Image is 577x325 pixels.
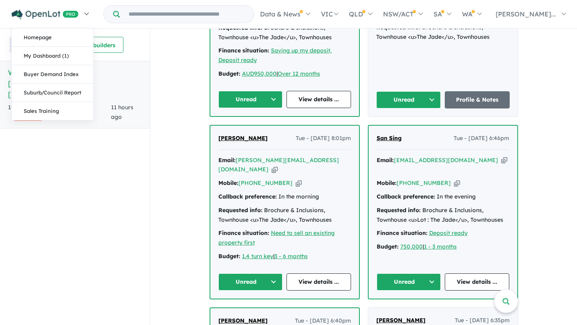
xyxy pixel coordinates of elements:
[377,207,421,214] strong: Requested info:
[454,179,460,187] button: Copy
[218,23,351,42] div: Brochure & Inclusions, Townhouse <u>The Jade</u>, Townhouses
[286,91,351,108] a: View details ...
[218,229,269,237] strong: Finance situation:
[8,67,142,100] h5: Waverley One Estate - [GEOGRAPHIC_DATA] , [GEOGRAPHIC_DATA]
[218,229,335,246] a: Need to sell an existing property first
[218,317,268,324] span: [PERSON_NAME]
[377,156,394,164] strong: Email:
[218,47,332,64] a: Saving up my deposit, Deposit ready
[12,47,93,65] a: My Dashboard (1)
[445,273,509,291] a: View details ...
[376,317,426,324] span: [PERSON_NAME]
[218,192,351,202] div: In the morning
[278,70,320,77] a: Over 12 months
[218,47,269,54] strong: Finance situation:
[377,193,435,200] strong: Callback preference:
[376,91,441,108] button: Unread
[501,156,507,165] button: Copy
[218,252,351,261] div: |
[218,273,283,291] button: Unread
[274,253,308,260] a: 3 - 6 months
[286,273,351,291] a: View details ...
[218,179,238,187] strong: Mobile:
[218,156,236,164] strong: Email:
[272,165,278,174] button: Copy
[238,179,293,187] a: [PHONE_NUMBER]
[218,134,268,142] span: [PERSON_NAME]
[218,70,240,77] strong: Budget:
[377,229,428,237] strong: Finance situation:
[376,23,510,42] div: Brochure & Inclusions, Townhouse <u>The Jade</u>, Townhouses
[377,273,441,291] button: Unread
[218,253,240,260] strong: Budget:
[377,243,399,250] strong: Budget:
[377,242,509,252] div: |
[218,193,277,200] strong: Callback preference:
[8,103,111,122] div: 1072 Enquir ies
[12,28,93,47] a: Homepage
[218,206,351,225] div: Brochure & Inclusions, Townhouse <u>The Jade</u>, Townhouses
[400,243,423,250] a: 750,000
[12,65,93,84] a: Buyer Demand Index
[429,229,468,237] a: Deposit ready
[12,102,93,120] a: Sales Training
[377,134,401,143] a: San Sing
[111,104,133,120] span: 11 hours ago
[496,10,556,18] span: [PERSON_NAME]...
[394,156,498,164] a: [EMAIL_ADDRESS][DOMAIN_NAME]
[12,10,79,20] img: Openlot PRO Logo White
[377,206,509,225] div: Brochure & Inclusions, Townhouse <u>Lot : The Jade</u>, Townhouses
[377,192,509,202] div: In the evening
[242,253,273,260] a: 1.4 turn key
[12,84,93,102] a: Suburb/Council Report
[397,179,451,187] a: [PHONE_NUMBER]
[376,24,420,31] strong: Requested info:
[445,91,510,108] a: Profile & Notes
[424,243,457,250] a: 1 - 3 months
[121,6,252,23] input: Try estate name, suburb, builder or developer
[377,179,397,187] strong: Mobile:
[218,156,339,173] a: [PERSON_NAME][EMAIL_ADDRESS][DOMAIN_NAME]
[218,134,268,143] a: [PERSON_NAME]
[218,91,283,108] button: Unread
[242,70,276,77] a: AUD950,000
[218,207,262,214] strong: Requested info:
[218,69,351,79] div: |
[218,24,262,31] strong: Requested info:
[454,134,509,143] span: Tue - [DATE] 6:46pm
[377,134,401,142] span: San Sing
[296,134,351,143] span: Tue - [DATE] 8:01pm
[296,179,302,187] button: Copy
